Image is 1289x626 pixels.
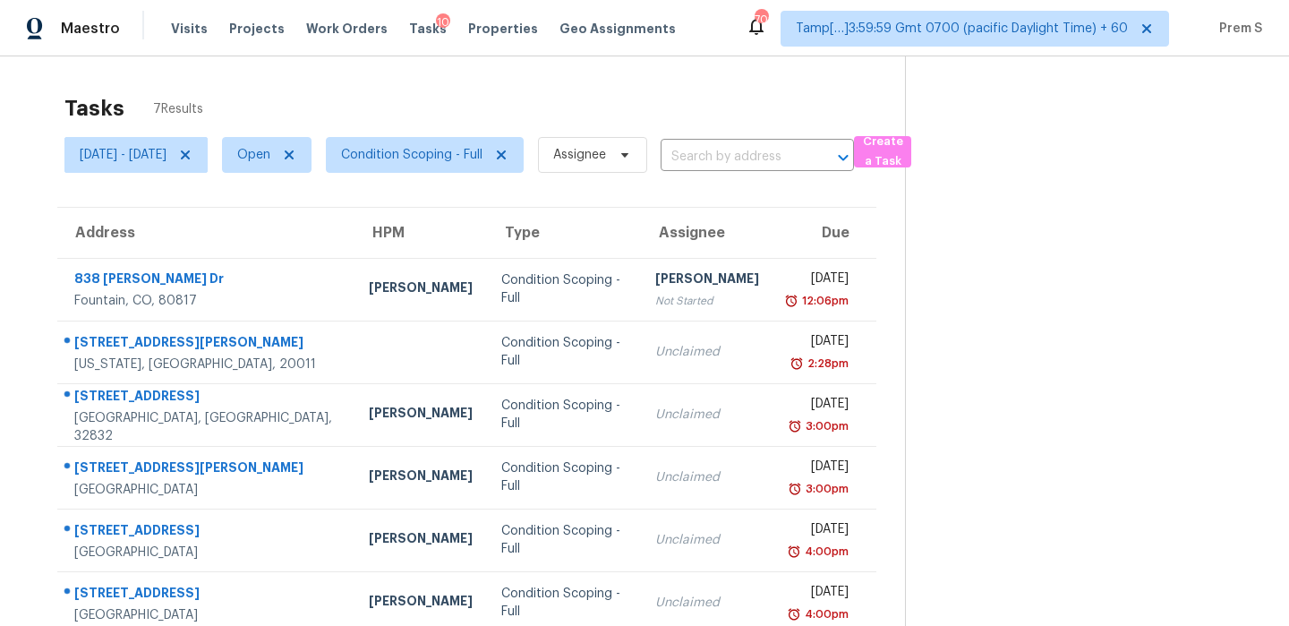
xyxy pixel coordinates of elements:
div: [GEOGRAPHIC_DATA] [74,481,340,499]
div: 2:28pm [804,355,849,373]
span: 7 Results [153,100,203,118]
div: 10 [436,13,450,31]
div: [STREET_ADDRESS] [74,387,340,409]
span: Tasks [409,22,447,35]
div: Condition Scoping - Full [501,397,627,433]
img: Overdue Alarm Icon [787,543,801,561]
div: Unclaimed [655,531,759,549]
div: [PERSON_NAME] [369,529,473,552]
div: [GEOGRAPHIC_DATA] [74,544,340,562]
span: Prem S [1212,20,1262,38]
div: 3:00pm [802,480,849,498]
span: Geo Assignments [559,20,676,38]
button: Open [831,145,856,170]
span: Create a Task [863,132,902,173]
span: Maestro [61,20,120,38]
div: [STREET_ADDRESS] [74,521,340,544]
div: [DATE] [788,270,849,292]
div: Unclaimed [655,343,759,361]
div: Condition Scoping - Full [501,459,627,495]
div: [STREET_ADDRESS][PERSON_NAME] [74,459,340,481]
div: [PERSON_NAME] [369,279,473,301]
div: [STREET_ADDRESS] [74,584,340,606]
div: [STREET_ADDRESS][PERSON_NAME] [74,333,340,356]
span: Tamp[…]3:59:59 Gmt 0700 (pacific Daylight Time) + 60 [796,20,1128,38]
div: [DATE] [788,458,849,480]
div: [PERSON_NAME] [369,592,473,614]
h2: Tasks [64,99,124,117]
div: Unclaimed [655,468,759,486]
img: Overdue Alarm Icon [790,355,804,373]
span: Condition Scoping - Full [341,146,482,164]
span: Projects [229,20,285,38]
span: Assignee [553,146,606,164]
button: Create a Task [854,136,911,167]
div: Not Started [655,292,759,310]
th: Type [487,208,641,258]
div: Fountain, CO, 80817 [74,292,340,310]
div: 3:00pm [802,417,849,435]
input: Search by address [661,143,804,171]
div: Condition Scoping - Full [501,522,627,558]
div: [DATE] [788,520,849,543]
div: [DATE] [788,332,849,355]
div: [PERSON_NAME] [369,404,473,426]
div: 4:00pm [801,605,849,623]
span: Visits [171,20,208,38]
div: Unclaimed [655,406,759,424]
div: 12:06pm [798,292,849,310]
div: Unclaimed [655,594,759,612]
img: Overdue Alarm Icon [784,292,798,310]
div: 4:00pm [801,543,849,561]
img: Overdue Alarm Icon [788,417,802,435]
div: Condition Scoping - Full [501,271,627,307]
div: [US_STATE], [GEOGRAPHIC_DATA], 20011 [74,356,340,373]
th: Due [773,208,877,258]
div: [GEOGRAPHIC_DATA], [GEOGRAPHIC_DATA], 32832 [74,409,340,445]
div: [PERSON_NAME] [369,467,473,489]
div: Condition Scoping - Full [501,334,627,370]
span: Work Orders [306,20,388,38]
th: Assignee [641,208,773,258]
div: [DATE] [788,583,849,605]
img: Overdue Alarm Icon [788,480,802,498]
div: Condition Scoping - Full [501,585,627,621]
img: Overdue Alarm Icon [787,605,801,623]
span: Open [237,146,270,164]
div: [GEOGRAPHIC_DATA] [74,606,340,624]
th: Address [57,208,354,258]
span: Properties [468,20,538,38]
span: [DATE] - [DATE] [80,146,166,164]
div: 702 [755,11,767,29]
div: [DATE] [788,395,849,417]
div: 838 [PERSON_NAME] Dr [74,270,340,292]
th: HPM [354,208,487,258]
div: [PERSON_NAME] [655,270,759,292]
